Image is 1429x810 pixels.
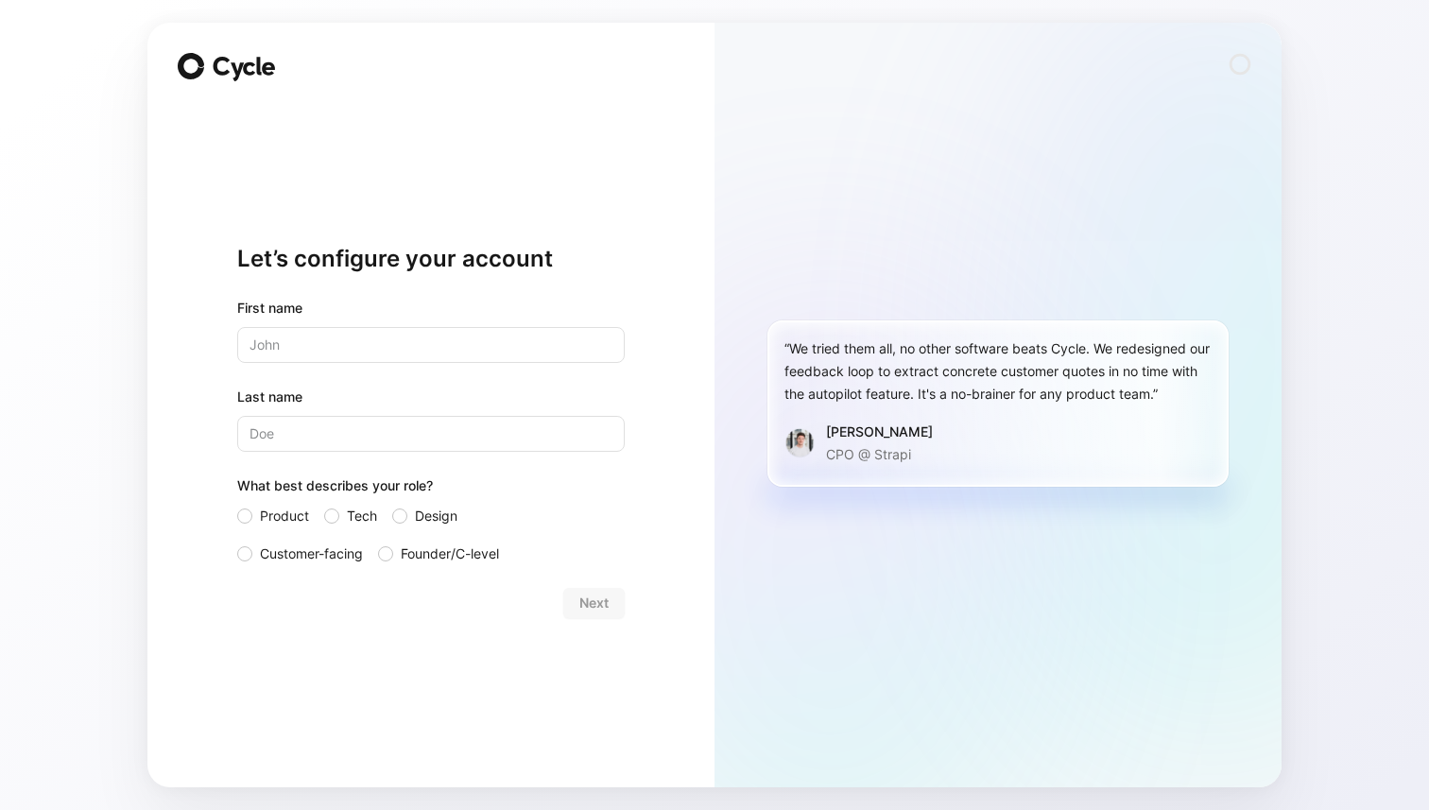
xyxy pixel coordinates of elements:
[237,327,625,363] input: John
[237,474,625,505] div: What best describes your role?
[826,443,933,466] p: CPO @ Strapi
[237,297,625,319] div: First name
[260,505,309,527] span: Product
[826,421,933,443] div: [PERSON_NAME]
[415,505,457,527] span: Design
[237,416,625,452] input: Doe
[237,386,625,408] label: Last name
[260,543,363,565] span: Customer-facing
[784,337,1212,405] div: “We tried them all, no other software beats Cycle. We redesigned our feedback loop to extract con...
[347,505,377,527] span: Tech
[401,543,499,565] span: Founder/C-level
[237,244,625,274] h1: Let’s configure your account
